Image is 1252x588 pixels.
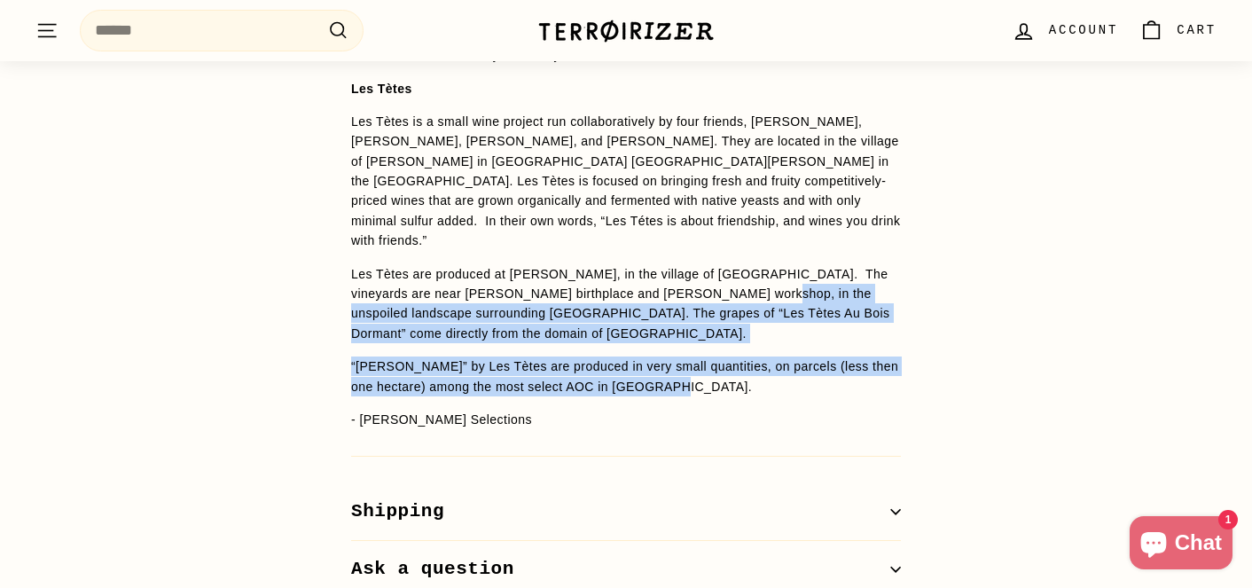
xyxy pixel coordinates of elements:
[351,264,901,344] p: Les Tètes are produced at [PERSON_NAME], in the village of [GEOGRAPHIC_DATA]. The vineyards are n...
[1049,20,1118,40] span: Account
[351,357,901,396] p: “[PERSON_NAME]” by Les Tètes are produced in very small quantities, on parcels (less then one hec...
[1129,4,1227,57] a: Cart
[1177,20,1217,40] span: Cart
[351,82,412,96] strong: Les Tètes
[351,410,901,429] p: - [PERSON_NAME] Selections
[351,483,901,541] button: Shipping
[351,112,901,251] p: Les Tètes is a small wine project run collaboratively by four friends, [PERSON_NAME], [PERSON_NAM...
[1124,516,1238,574] inbox-online-store-chat: Shopify online store chat
[1001,4,1129,57] a: Account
